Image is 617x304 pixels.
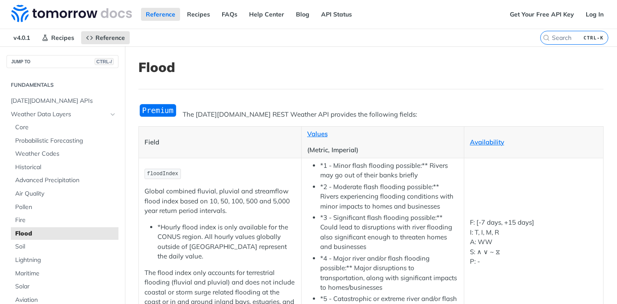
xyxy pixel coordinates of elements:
[138,110,604,120] p: The [DATE][DOMAIN_NAME] REST Weather API provides the following fields:
[316,8,357,21] a: API Status
[11,280,118,293] a: Solar
[144,186,295,216] p: Global combined fluvial, pluvial and streamflow flood index based on 10, 50, 100, 500 and 5,000 y...
[158,222,295,262] li: *Hourly flood index is only available for the CONUS region. All hourly values globally outside of...
[182,8,215,21] a: Recipes
[543,34,550,41] svg: Search
[51,34,74,42] span: Recipes
[470,138,504,146] a: Availability
[291,8,314,21] a: Blog
[7,55,118,68] button: JUMP TOCTRL-/
[11,254,118,267] a: Lightning
[15,216,116,225] span: Fire
[11,174,118,187] a: Advanced Precipitation
[11,110,107,119] span: Weather Data Layers
[9,31,35,44] span: v4.0.1
[15,163,116,172] span: Historical
[581,33,606,42] kbd: CTRL-K
[11,97,116,105] span: [DATE][DOMAIN_NAME] APIs
[320,213,458,252] li: *3 - Significant flash flooding possible:** Could lead to disruptions with river flooding also si...
[11,240,118,253] a: Soil
[15,242,116,251] span: Soil
[15,256,116,265] span: Lightning
[37,31,79,44] a: Recipes
[217,8,242,21] a: FAQs
[15,123,116,132] span: Core
[11,5,132,22] img: Tomorrow.io Weather API Docs
[11,161,118,174] a: Historical
[144,137,295,147] p: Field
[307,130,328,138] a: Values
[147,171,178,177] span: floodIndex
[11,214,118,227] a: Fire
[307,145,458,155] p: (Metric, Imperial)
[7,95,118,108] a: [DATE][DOMAIN_NAME] APIs
[138,59,604,75] h1: Flood
[15,203,116,212] span: Pollen
[470,218,597,267] p: F: [-7 days, +15 days] I: T, I, M, R A: WW S: ∧ ∨ ~ ⧖ P: -
[11,267,118,280] a: Maritime
[11,227,118,240] a: Flood
[95,34,125,42] span: Reference
[320,254,458,293] li: *4 - Major river and/or flash flooding possible:** Major disruptions to transportation, along wit...
[320,161,458,180] li: *1 - Minor flash flooding possible:** Rivers may go out of their banks briefly
[11,121,118,134] a: Core
[15,176,116,185] span: Advanced Precipitation
[11,201,118,214] a: Pollen
[7,108,118,121] a: Weather Data LayersHide subpages for Weather Data Layers
[95,58,114,65] span: CTRL-/
[11,187,118,200] a: Air Quality
[109,111,116,118] button: Hide subpages for Weather Data Layers
[581,8,608,21] a: Log In
[81,31,130,44] a: Reference
[11,147,118,160] a: Weather Codes
[15,190,116,198] span: Air Quality
[15,269,116,278] span: Maritime
[320,182,458,212] li: *2 - Moderate flash flooding possible:** Rivers experiencing flooding conditions with minor impac...
[244,8,289,21] a: Help Center
[141,8,180,21] a: Reference
[15,150,116,158] span: Weather Codes
[505,8,579,21] a: Get Your Free API Key
[15,137,116,145] span: Probabilistic Forecasting
[11,134,118,147] a: Probabilistic Forecasting
[15,282,116,291] span: Solar
[7,81,118,89] h2: Fundamentals
[15,229,116,238] span: Flood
